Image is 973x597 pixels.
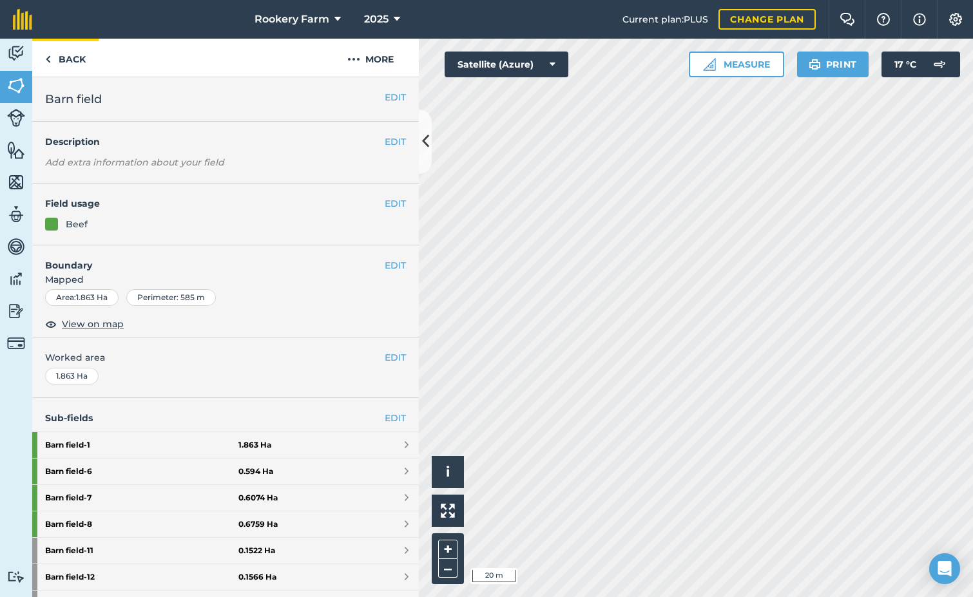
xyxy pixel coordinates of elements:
[32,511,419,537] a: Barn field-80.6759 Ha
[809,57,821,72] img: svg+xml;base64,PHN2ZyB4bWxucz0iaHR0cDovL3d3dy53My5vcmcvMjAwMC9zdmciIHdpZHRoPSIxOSIgaGVpZ2h0PSIyNC...
[385,258,406,272] button: EDIT
[32,432,419,458] a: Barn field-11.863 Ha
[913,12,926,27] img: svg+xml;base64,PHN2ZyB4bWxucz0iaHR0cDovL3d3dy53My5vcmcvMjAwMC9zdmciIHdpZHRoPSIxNyIgaGVpZ2h0PSIxNy...
[45,289,119,306] div: Area : 1.863 Ha
[238,493,278,503] strong: 0.6074 Ha
[385,411,406,425] a: EDIT
[45,90,102,108] span: Barn field
[7,237,25,256] img: svg+xml;base64,PD94bWwgdmVyc2lvbj0iMS4wIiBlbmNvZGluZz0idXRmLTgiPz4KPCEtLSBHZW5lcmF0b3I6IEFkb2JlIE...
[881,52,960,77] button: 17 °C
[438,540,458,559] button: +
[622,12,708,26] span: Current plan : PLUS
[7,334,25,352] img: svg+xml;base64,PD94bWwgdmVyc2lvbj0iMS4wIiBlbmNvZGluZz0idXRmLTgiPz4KPCEtLSBHZW5lcmF0b3I6IEFkb2JlIE...
[438,559,458,578] button: –
[432,456,464,488] button: i
[7,269,25,289] img: svg+xml;base64,PD94bWwgdmVyc2lvbj0iMS4wIiBlbmNvZGluZz0idXRmLTgiPz4KPCEtLSBHZW5lcmF0b3I6IEFkb2JlIE...
[45,156,224,168] em: Add extra information about your field
[7,76,25,95] img: svg+xml;base64,PHN2ZyB4bWxucz0iaHR0cDovL3d3dy53My5vcmcvMjAwMC9zdmciIHdpZHRoPSI1NiIgaGVpZ2h0PSI2MC...
[32,564,419,590] a: Barn field-120.1566 Ha
[238,545,275,556] strong: 0.1522 Ha
[876,13,891,26] img: A question mark icon
[7,571,25,583] img: svg+xml;base64,PD94bWwgdmVyc2lvbj0iMS4wIiBlbmNvZGluZz0idXRmLTgiPz4KPCEtLSBHZW5lcmF0b3I6IEFkb2JlIE...
[238,572,276,582] strong: 0.1566 Ha
[7,44,25,63] img: svg+xml;base64,PD94bWwgdmVyc2lvbj0iMS4wIiBlbmNvZGluZz0idXRmLTgiPz4KPCEtLSBHZW5lcmF0b3I6IEFkb2JlIE...
[718,9,816,30] a: Change plan
[7,140,25,160] img: svg+xml;base64,PHN2ZyB4bWxucz0iaHR0cDovL3d3dy53My5vcmcvMjAwMC9zdmciIHdpZHRoPSI1NiIgaGVpZ2h0PSI2MC...
[797,52,869,77] button: Print
[32,411,419,425] h4: Sub-fields
[66,217,88,231] div: Beef
[45,350,406,365] span: Worked area
[32,485,419,511] a: Barn field-70.6074 Ha
[32,272,419,287] span: Mapped
[45,52,51,67] img: svg+xml;base64,PHN2ZyB4bWxucz0iaHR0cDovL3d3dy53My5vcmcvMjAwMC9zdmciIHdpZHRoPSI5IiBoZWlnaHQ9IjI0Ii...
[929,553,960,584] div: Open Intercom Messenger
[238,440,271,450] strong: 1.863 Ha
[7,173,25,192] img: svg+xml;base64,PHN2ZyB4bWxucz0iaHR0cDovL3d3dy53My5vcmcvMjAwMC9zdmciIHdpZHRoPSI1NiIgaGVpZ2h0PSI2MC...
[45,538,238,564] strong: Barn field - 11
[703,58,716,71] img: Ruler icon
[385,350,406,365] button: EDIT
[385,135,406,149] button: EDIT
[45,368,99,384] div: 1.863 Ha
[948,13,963,26] img: A cog icon
[927,52,952,77] img: svg+xml;base64,PD94bWwgdmVyc2lvbj0iMS4wIiBlbmNvZGluZz0idXRmLTgiPz4KPCEtLSBHZW5lcmF0b3I6IEFkb2JlIE...
[45,432,238,458] strong: Barn field - 1
[32,538,419,564] a: Barn field-110.1522 Ha
[13,9,32,30] img: fieldmargin Logo
[62,317,124,331] span: View on map
[45,196,385,211] h4: Field usage
[45,316,57,332] img: svg+xml;base64,PHN2ZyB4bWxucz0iaHR0cDovL3d3dy53My5vcmcvMjAwMC9zdmciIHdpZHRoPSIxOCIgaGVpZ2h0PSIyNC...
[238,466,273,477] strong: 0.594 Ha
[364,12,389,27] span: 2025
[32,39,99,77] a: Back
[689,52,784,77] button: Measure
[45,564,238,590] strong: Barn field - 12
[385,90,406,104] button: EDIT
[7,109,25,127] img: svg+xml;base64,PD94bWwgdmVyc2lvbj0iMS4wIiBlbmNvZGluZz0idXRmLTgiPz4KPCEtLSBHZW5lcmF0b3I6IEFkb2JlIE...
[347,52,360,67] img: svg+xml;base64,PHN2ZyB4bWxucz0iaHR0cDovL3d3dy53My5vcmcvMjAwMC9zdmciIHdpZHRoPSIyMCIgaGVpZ2h0PSIyNC...
[7,205,25,224] img: svg+xml;base64,PD94bWwgdmVyc2lvbj0iMS4wIiBlbmNvZGluZz0idXRmLTgiPz4KPCEtLSBHZW5lcmF0b3I6IEFkb2JlIE...
[45,485,238,511] strong: Barn field - 7
[32,459,419,484] a: Barn field-60.594 Ha
[322,39,419,77] button: More
[255,12,329,27] span: Rookery Farm
[45,459,238,484] strong: Barn field - 6
[126,289,216,306] div: Perimeter : 585 m
[45,316,124,332] button: View on map
[894,52,916,77] span: 17 ° C
[45,511,238,537] strong: Barn field - 8
[45,135,406,149] h4: Description
[7,301,25,321] img: svg+xml;base64,PD94bWwgdmVyc2lvbj0iMS4wIiBlbmNvZGluZz0idXRmLTgiPz4KPCEtLSBHZW5lcmF0b3I6IEFkb2JlIE...
[840,13,855,26] img: Two speech bubbles overlapping with the left bubble in the forefront
[32,245,385,272] h4: Boundary
[441,504,455,518] img: Four arrows, one pointing top left, one top right, one bottom right and the last bottom left
[238,519,278,529] strong: 0.6759 Ha
[385,196,406,211] button: EDIT
[445,52,568,77] button: Satellite (Azure)
[446,464,450,480] span: i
